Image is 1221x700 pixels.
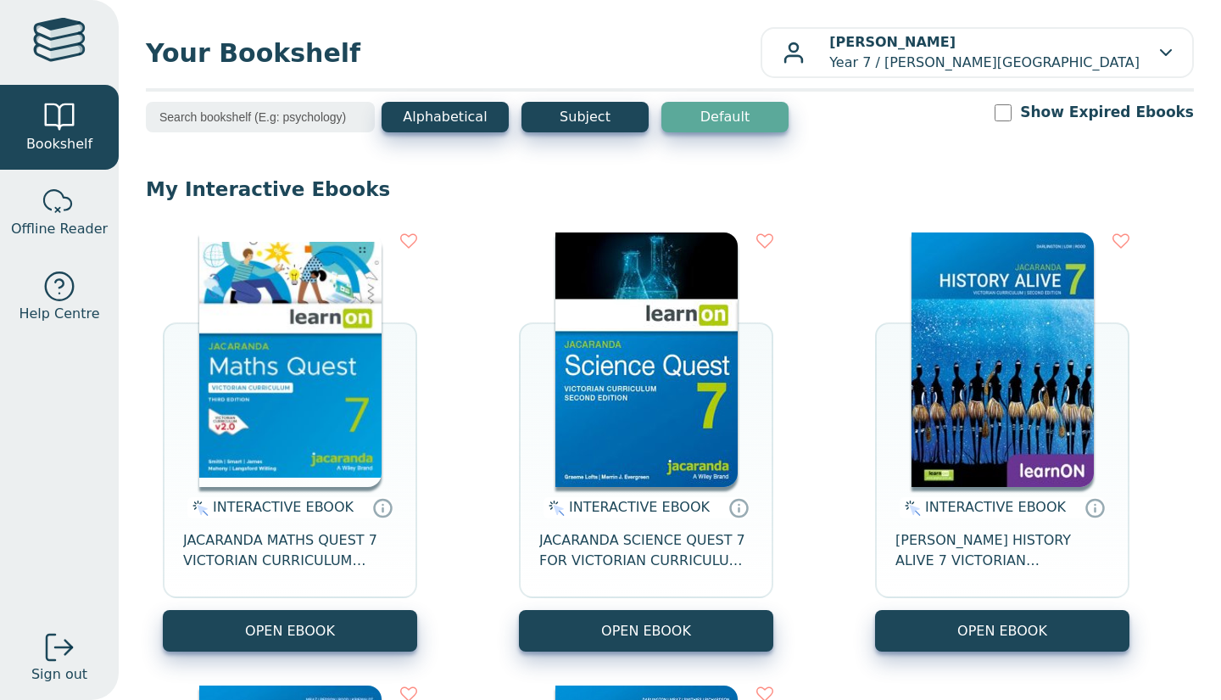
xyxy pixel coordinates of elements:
input: Search bookshelf (E.g: psychology) [146,102,375,132]
span: Help Centre [19,304,99,324]
button: OPEN EBOOK [875,610,1129,652]
img: interactive.svg [900,498,921,518]
p: My Interactive Ebooks [146,176,1194,202]
span: [PERSON_NAME] HISTORY ALIVE 7 VICTORIAN CURRICULUM LEARNON EBOOK 2E [895,530,1109,571]
p: Year 7 / [PERSON_NAME][GEOGRAPHIC_DATA] [829,32,1140,73]
button: Alphabetical [382,102,509,132]
a: Interactive eBooks are accessed online via the publisher’s portal. They contain interactive resou... [372,497,393,518]
button: Default [661,102,789,132]
span: Offline Reader [11,219,108,239]
span: INTERACTIVE EBOOK [569,499,710,515]
img: d4781fba-7f91-e911-a97e-0272d098c78b.jpg [912,232,1094,487]
span: JACARANDA SCIENCE QUEST 7 FOR VICTORIAN CURRICULUM LEARNON 2E EBOOK [539,530,753,571]
a: Interactive eBooks are accessed online via the publisher’s portal. They contain interactive resou... [728,497,749,518]
span: Your Bookshelf [146,34,761,72]
img: b87b3e28-4171-4aeb-a345-7fa4fe4e6e25.jpg [199,232,382,487]
label: Show Expired Ebooks [1020,102,1194,123]
a: Interactive eBooks are accessed online via the publisher’s portal. They contain interactive resou... [1084,497,1105,518]
button: OPEN EBOOK [163,610,417,652]
span: JACARANDA MATHS QUEST 7 VICTORIAN CURRICULUM LEARNON EBOOK 3E [183,530,397,571]
button: Subject [521,102,649,132]
img: interactive.svg [544,498,565,518]
img: interactive.svg [187,498,209,518]
span: Sign out [31,664,87,685]
button: [PERSON_NAME]Year 7 / [PERSON_NAME][GEOGRAPHIC_DATA] [761,27,1194,78]
span: Bookshelf [26,134,92,154]
span: INTERACTIVE EBOOK [213,499,354,515]
b: [PERSON_NAME] [829,34,956,50]
img: 329c5ec2-5188-ea11-a992-0272d098c78b.jpg [555,232,738,487]
button: OPEN EBOOK [519,610,773,652]
span: INTERACTIVE EBOOK [925,499,1066,515]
